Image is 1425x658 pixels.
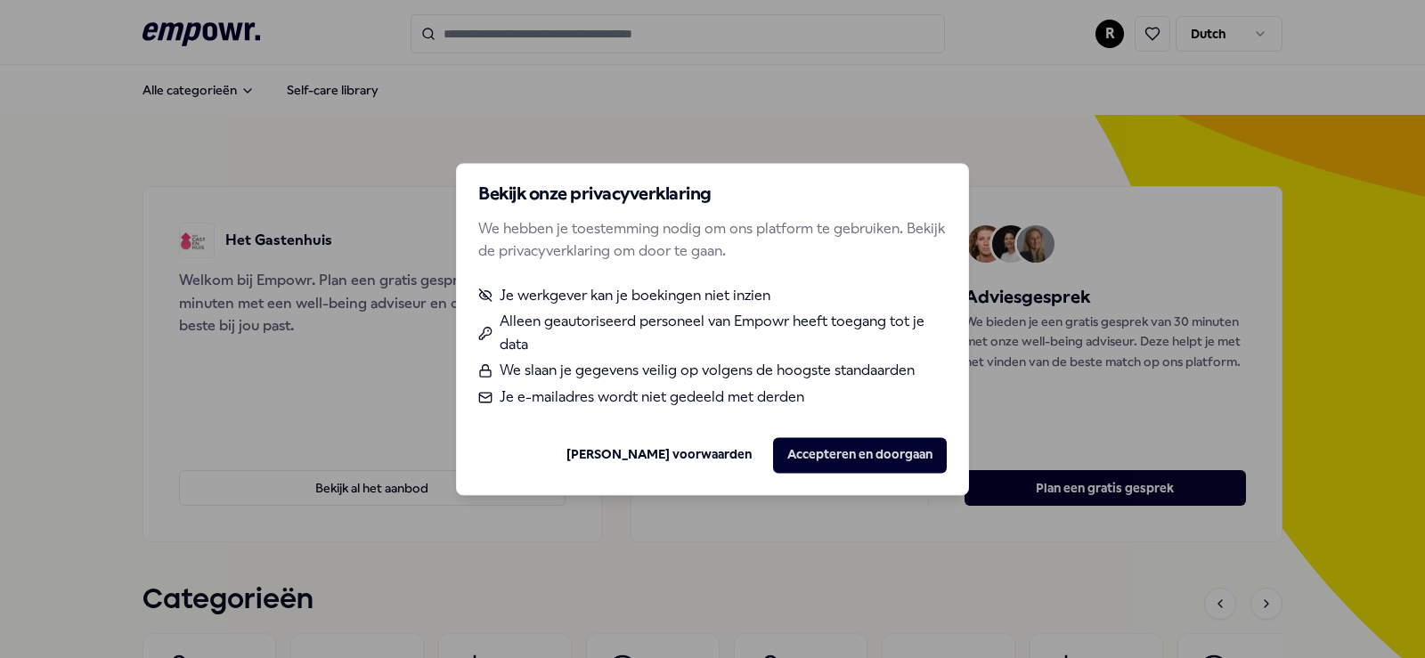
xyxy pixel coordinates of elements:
li: Je werkgever kan je boekingen niet inzien [478,284,947,307]
button: Accepteren en doorgaan [773,437,947,473]
li: We slaan je gegevens veilig op volgens de hoogste standaarden [478,360,947,383]
a: [PERSON_NAME] voorwaarden [566,445,752,465]
h2: Bekijk onze privacyverklaring [478,185,947,203]
button: [PERSON_NAME] voorwaarden [552,437,766,473]
li: Alleen geautoriseerd personeel van Empowr heeft toegang tot je data [478,311,947,356]
li: Je e-mailadres wordt niet gedeeld met derden [478,386,947,409]
p: We hebben je toestemming nodig om ons platform te gebruiken. Bekijk de privacyverklaring om door ... [478,217,947,263]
